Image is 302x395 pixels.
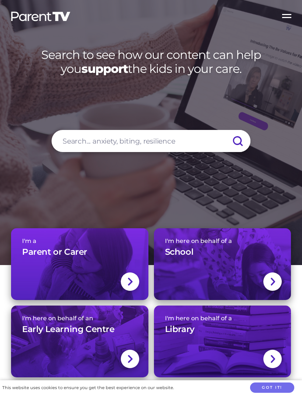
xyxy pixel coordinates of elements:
a: I'm here on behalf of aSchool [154,228,291,300]
span: I'm here on behalf of a [165,237,280,244]
input: Search... anxiety, biting, resilience [52,130,250,152]
h3: School [165,247,194,258]
h3: Parent or Carer [22,247,87,258]
span: I'm here on behalf of a [165,315,280,322]
h3: Early Learning Centre [22,324,115,335]
span: I'm a [22,237,137,244]
img: svg+xml;base64,PHN2ZyBlbmFibGUtYmFja2dyb3VuZD0ibmV3IDAgMCAxNC44IDI1LjciIHZpZXdCb3g9IjAgMCAxNC44ID... [127,277,133,286]
span: I'm here on behalf of an [22,315,137,322]
h3: Library [165,324,194,335]
strong: support [81,61,128,76]
a: I'm here on behalf of aLibrary [154,306,291,377]
a: I'm here on behalf of anEarly Learning Centre [11,306,148,377]
h1: Search to see how our content can help you the kids in your care. [11,48,291,76]
a: I'm aParent or Carer [11,228,148,300]
button: Got it! [250,382,294,393]
input: Submit [225,130,250,152]
div: This website uses cookies to ensure you get the best experience on our website. [2,384,174,392]
img: svg+xml;base64,PHN2ZyBlbmFibGUtYmFja2dyb3VuZD0ibmV3IDAgMCAxNC44IDI1LjciIHZpZXdCb3g9IjAgMCAxNC44ID... [270,277,275,286]
img: svg+xml;base64,PHN2ZyBlbmFibGUtYmFja2dyb3VuZD0ibmV3IDAgMCAxNC44IDI1LjciIHZpZXdCb3g9IjAgMCAxNC44ID... [127,354,133,364]
img: svg+xml;base64,PHN2ZyBlbmFibGUtYmFja2dyb3VuZD0ibmV3IDAgMCAxNC44IDI1LjciIHZpZXdCb3g9IjAgMCAxNC44ID... [270,354,275,364]
img: parenttv-logo-white.4c85aaf.svg [10,11,71,22]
